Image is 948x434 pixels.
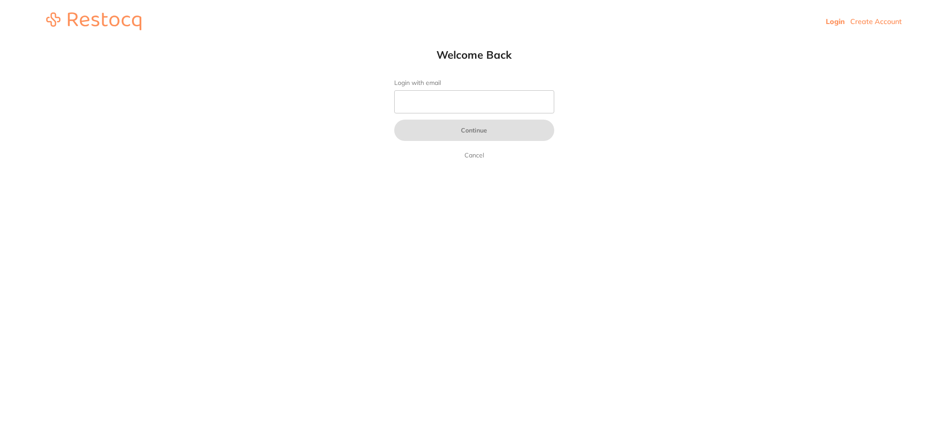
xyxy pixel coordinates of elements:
a: Cancel [463,150,486,161]
a: Create Account [850,17,902,26]
label: Login with email [394,79,554,87]
img: restocq_logo.svg [46,12,141,30]
a: Login [826,17,845,26]
button: Continue [394,120,554,141]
